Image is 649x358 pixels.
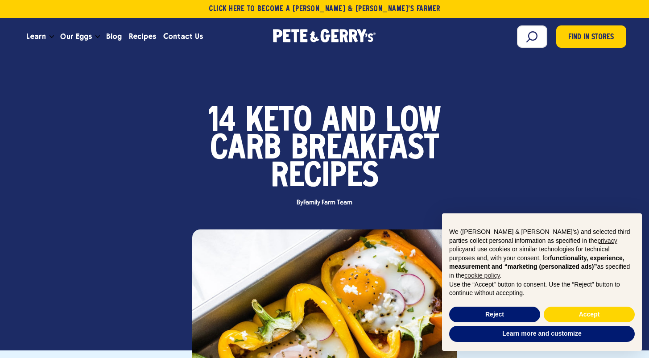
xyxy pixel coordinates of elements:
[26,31,46,42] span: Learn
[95,35,100,38] button: Open the dropdown menu for Our Eggs
[129,31,156,42] span: Recipes
[60,31,91,42] span: Our Eggs
[50,35,54,38] button: Open the dropdown menu for Learn
[544,307,635,323] button: Accept
[517,25,547,48] input: Search
[106,31,122,42] span: Blog
[163,31,203,42] span: Contact Us
[386,108,441,136] span: Low
[303,199,352,206] span: Family Farm Team
[57,25,95,49] a: Our Eggs
[449,326,635,342] button: Learn more and customize
[271,163,379,191] span: Recipes
[556,25,626,48] a: Find in Stores
[568,32,614,44] span: Find in Stores
[291,136,439,163] span: Breakfast
[103,25,125,49] a: Blog
[246,108,312,136] span: Keto
[292,200,356,206] span: By
[449,307,540,323] button: Reject
[449,280,635,298] p: Use the “Accept” button to consent. Use the “Reject” button to continue without accepting.
[464,272,500,279] a: cookie policy
[322,108,376,136] span: and
[125,25,160,49] a: Recipes
[23,25,50,49] a: Learn
[210,136,281,163] span: Carb
[449,228,635,280] p: We ([PERSON_NAME] & [PERSON_NAME]'s) and selected third parties collect personal information as s...
[208,108,236,136] span: 14
[160,25,207,49] a: Contact Us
